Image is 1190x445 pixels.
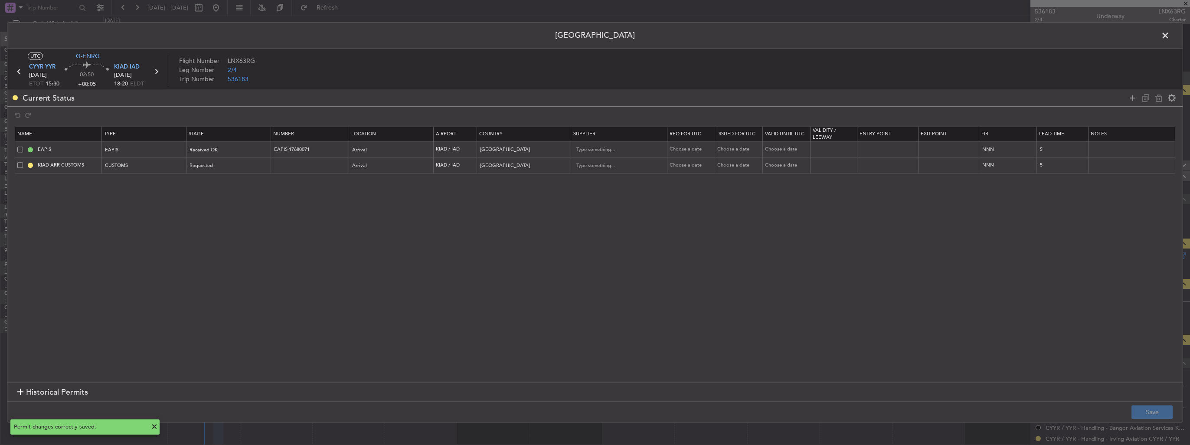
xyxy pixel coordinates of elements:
div: Permit changes correctly saved. [14,423,147,432]
input: NNN [981,146,1036,153]
input: NNN [981,162,1036,169]
span: Notes [1091,131,1107,137]
span: Lead Time [1039,131,1064,137]
header: [GEOGRAPHIC_DATA] [7,23,1183,49]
